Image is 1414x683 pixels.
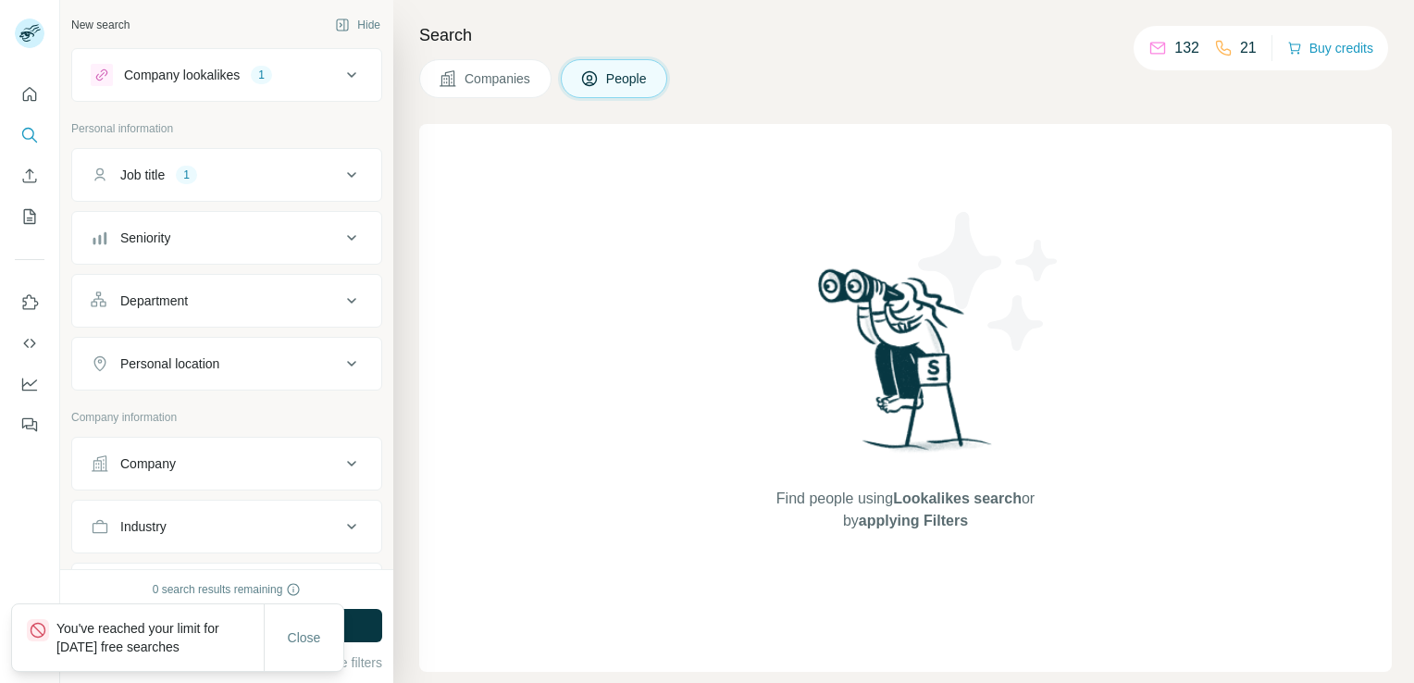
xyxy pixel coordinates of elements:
[757,488,1053,532] span: Find people using or by
[251,67,272,83] div: 1
[893,491,1022,506] span: Lookalikes search
[465,69,532,88] span: Companies
[120,292,188,310] div: Department
[1174,37,1199,59] p: 132
[71,409,382,426] p: Company information
[72,53,381,97] button: Company lookalikes1
[15,200,44,233] button: My lists
[810,264,1002,470] img: Surfe Illustration - Woman searching with binoculars
[124,66,240,84] div: Company lookalikes
[120,229,170,247] div: Seniority
[15,78,44,111] button: Quick start
[176,167,197,183] div: 1
[15,159,44,192] button: Enrich CSV
[120,517,167,536] div: Industry
[1240,37,1257,59] p: 21
[71,17,130,33] div: New search
[275,621,334,654] button: Close
[606,69,649,88] span: People
[322,11,393,39] button: Hide
[153,581,302,598] div: 0 search results remaining
[859,513,968,528] span: applying Filters
[1287,35,1373,61] button: Buy credits
[72,216,381,260] button: Seniority
[72,567,381,612] button: HQ location
[72,504,381,549] button: Industry
[72,279,381,323] button: Department
[15,327,44,360] button: Use Surfe API
[15,367,44,401] button: Dashboard
[906,198,1073,365] img: Surfe Illustration - Stars
[72,341,381,386] button: Personal location
[120,166,165,184] div: Job title
[71,120,382,137] p: Personal information
[120,354,219,373] div: Personal location
[15,408,44,441] button: Feedback
[72,441,381,486] button: Company
[288,628,321,647] span: Close
[120,454,176,473] div: Company
[56,619,264,656] p: You've reached your limit for [DATE] free searches
[15,118,44,152] button: Search
[419,22,1392,48] h4: Search
[15,286,44,319] button: Use Surfe on LinkedIn
[72,153,381,197] button: Job title1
